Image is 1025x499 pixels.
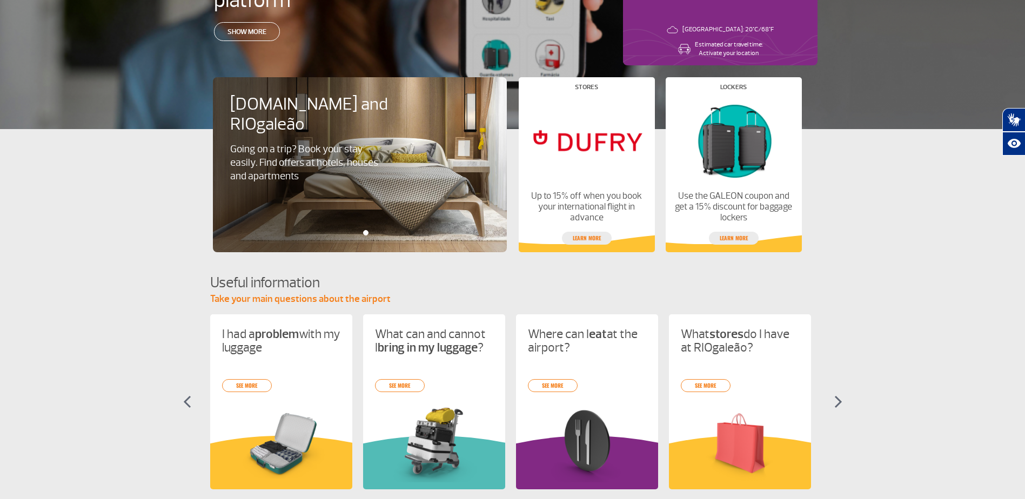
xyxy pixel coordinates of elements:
[681,405,799,482] img: card%20informa%C3%A7%C3%B5es%206.png
[528,405,646,482] img: card%20informa%C3%A7%C3%B5es%208.png
[720,84,747,90] h4: Lockers
[681,379,731,392] a: See more
[527,99,645,182] img: Stores
[589,326,607,342] strong: eat
[1002,108,1025,132] button: Open sign language translator.
[709,232,759,245] a: Learn more
[378,340,478,355] strong: bring in my luggage
[230,95,402,134] h4: [DOMAIN_NAME] and RIOgaleão
[230,95,490,183] a: [DOMAIN_NAME] and RIOgaleãoGoing on a trip? Book your stay easily. Find offers at hotels, houses ...
[681,327,799,354] p: What do I have at RIOgaleão?
[222,327,340,354] p: I had a with my luggage
[695,41,763,58] p: Estimated car travel time: Activate your location
[674,191,792,223] p: Use the GALEON coupon and get a 15% discount for baggage lockers
[575,84,598,90] h4: Stores
[834,395,842,408] img: Right arrow
[210,436,352,489] img: amareloInformacoesUteis.svg
[528,327,646,354] p: Where can I at the airport?
[222,405,340,482] img: problema-bagagem.png
[375,379,425,392] a: See more
[516,436,658,489] img: roxoInformacoesUteis.svg
[562,232,612,245] a: Learn more
[230,143,384,183] p: Going on a trip? Book your stay easily. Find offers at hotels, houses and apartments
[709,326,743,342] strong: stores
[375,327,493,354] p: What can and cannot I ?
[210,293,815,306] p: Take your main questions about the airport
[255,326,299,342] strong: problem
[674,99,792,182] img: Lockers
[1002,108,1025,156] div: Hand Talk accessibility plugin.
[527,191,645,223] p: Up to 15% off when you book your international flight in advance
[214,22,280,41] a: Show more
[1002,132,1025,156] button: Open assistive resources.
[669,436,811,489] img: amareloInformacoesUteis.svg
[375,405,493,482] img: card%20informa%C3%A7%C3%B5es%201.png
[222,379,272,392] a: See more
[363,436,505,489] img: verdeInformacoesUteis.svg
[682,25,774,34] p: [GEOGRAPHIC_DATA]: 20°C/68°F
[528,379,578,392] a: See more
[210,273,815,293] h4: Useful information
[183,395,191,408] img: Left arrow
